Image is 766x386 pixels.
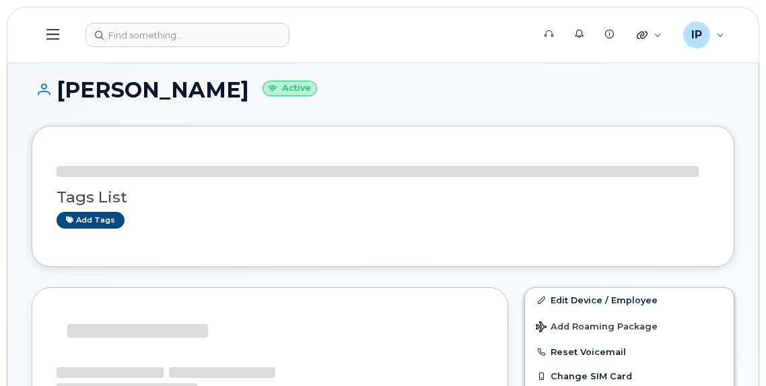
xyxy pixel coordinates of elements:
h1: [PERSON_NAME] [32,78,734,102]
a: Edit Device / Employee [525,288,734,312]
span: Add Roaming Package [536,321,658,334]
small: Active [263,81,317,96]
h3: Tags List [57,189,709,206]
a: Add tags [57,212,125,229]
button: Reset Voicemail [525,340,734,364]
button: Add Roaming Package [525,312,734,340]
